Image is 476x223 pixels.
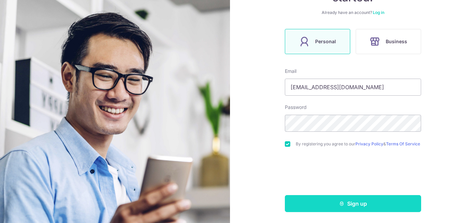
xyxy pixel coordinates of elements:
label: By registering you agree to our & [296,141,421,147]
a: Personal [282,29,353,54]
span: Personal [315,37,336,46]
a: Log in [373,10,384,15]
a: Privacy Policy [355,141,383,146]
span: Business [386,37,407,46]
iframe: reCAPTCHA [301,160,405,187]
a: Terms Of Service [386,141,420,146]
label: Email [285,68,296,75]
label: Password [285,104,307,111]
a: Business [353,29,424,54]
input: Enter your Email [285,79,421,96]
div: Already have an account? [285,10,421,15]
button: Sign up [285,195,421,212]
